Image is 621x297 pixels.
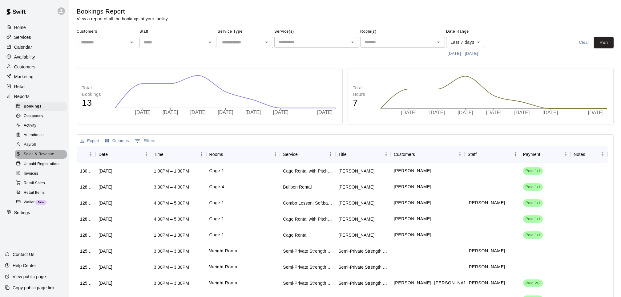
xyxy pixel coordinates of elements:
[99,216,112,222] div: Tue, Aug 12, 2025
[360,27,445,37] span: Room(s)
[338,280,388,286] div: Semi-Private Strength & Conditioning
[5,72,64,81] div: Marketing
[468,146,477,163] div: Staff
[14,83,26,90] p: Retail
[24,113,43,119] span: Occupancy
[80,216,92,222] div: 1284137
[209,216,224,222] p: Cage 1
[394,280,472,286] p: Simon Kessel, Grace McCleary
[283,200,332,206] div: Combo Lesson: Softball (60 mins)
[338,168,374,174] div: Nick Leppo
[99,264,112,270] div: Tue, Aug 12, 2025
[77,146,95,163] div: ID
[14,74,34,80] p: Marketing
[446,27,500,37] span: Date Range
[80,168,92,174] div: 1304578
[523,168,543,174] span: Paid 1/1
[15,188,69,197] a: Retail Items
[5,43,64,52] a: Calendar
[588,110,603,116] tspan: [DATE]
[139,27,216,37] span: Staff
[14,93,30,100] p: Reports
[5,82,64,91] a: Retail
[154,264,189,270] div: 3:00PM – 3:30PM
[209,184,224,190] p: Cage 4
[335,146,391,163] div: Title
[209,264,237,270] p: Weight Room
[95,146,151,163] div: Date
[15,150,67,159] div: Sales & Revenue
[80,248,92,254] div: 1255048
[468,280,505,286] p: Alex Gett
[542,110,558,116] tspan: [DATE]
[15,160,67,169] div: Unpaid Registrations
[15,198,67,207] div: WalletNew
[511,150,520,159] button: Menu
[571,146,607,163] div: Notes
[24,123,36,129] span: Activity
[82,85,109,98] p: Total Bookings
[274,27,359,37] span: Service(s)
[273,110,288,115] tspan: [DATE]
[103,136,131,146] button: Select columns
[15,150,69,159] a: Sales & Revenue
[394,168,431,174] p: Alex Leppo
[82,98,109,108] h4: 13
[15,102,67,111] div: Bookings
[154,200,189,206] div: 4:00PM – 5:00PM
[14,210,30,216] p: Settings
[338,264,388,270] div: Semi-Private Strength & Conditioning
[108,150,116,159] button: Sort
[197,150,206,159] button: Menu
[523,146,540,163] div: Payment
[15,121,69,131] a: Activity
[15,121,67,130] div: Activity
[514,110,530,116] tspan: [DATE]
[15,197,69,207] a: WalletNew
[99,184,112,190] div: Wed, Aug 13, 2025
[468,264,505,270] p: Alex Gett
[127,38,136,47] button: Open
[338,248,388,254] div: Semi-Private Strength & Conditioning
[594,37,614,48] button: Run
[206,38,214,47] button: Open
[14,44,32,50] p: Calendar
[77,16,168,22] p: View a report of all the bookings at your facility
[15,159,69,169] a: Unpaid Registrations
[133,136,157,146] button: Show filters
[429,110,445,116] tspan: [DATE]
[80,264,92,270] div: 1255047
[391,146,465,163] div: Customers
[574,146,585,163] div: Notes
[209,200,224,206] p: Cage 1
[5,208,64,217] a: Settings
[14,24,26,31] p: Home
[15,131,69,140] a: Attendance
[446,37,484,48] div: Last 7 days
[99,168,112,174] div: Thu, Aug 14, 2025
[154,216,189,222] div: 4:30PM – 5:00PM
[394,216,431,222] p: Aidan Bonadio
[15,102,69,111] a: Bookings
[477,150,485,159] button: Sort
[5,52,64,62] a: Availability
[15,140,67,149] div: Payroll
[523,280,543,286] span: Paid 2/2
[468,200,505,206] p: Amber Wherley
[209,168,224,174] p: Cage 1
[209,280,237,286] p: Weight Room
[280,146,335,163] div: Service
[446,49,480,59] button: [DATE] - [DATE]
[99,146,108,163] div: Date
[35,201,46,204] span: New
[5,62,64,71] a: Customers
[15,140,69,150] a: Payroll
[24,171,38,177] span: Invoices
[458,110,473,116] tspan: [DATE]
[24,180,45,186] span: Retail Sales
[338,146,347,163] div: Title
[14,64,35,70] p: Customers
[5,33,64,42] a: Services
[80,150,89,159] button: Sort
